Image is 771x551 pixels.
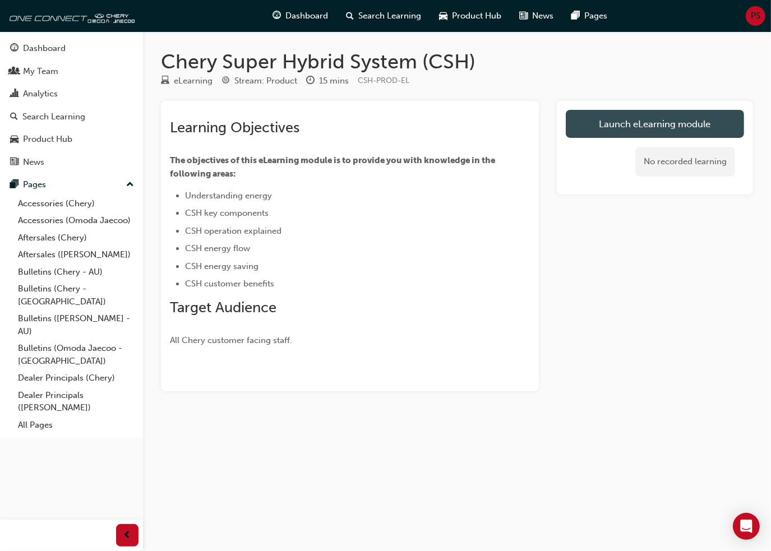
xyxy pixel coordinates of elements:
[533,10,554,22] span: News
[453,10,502,22] span: Product Hub
[4,36,138,174] button: DashboardMy TeamAnalyticsSearch LearningProduct HubNews
[234,75,297,87] div: Stream: Product
[161,76,169,86] span: learningResourceType_ELEARNING-icon
[566,110,744,138] a: Launch eLearning module
[126,178,134,192] span: up-icon
[13,387,138,416] a: Dealer Principals ([PERSON_NAME])
[4,174,138,195] button: Pages
[170,299,276,316] span: Target Audience
[511,4,563,27] a: news-iconNews
[23,65,58,78] div: My Team
[273,9,281,23] span: guage-icon
[174,75,213,87] div: eLearning
[563,4,617,27] a: pages-iconPages
[10,67,19,77] span: people-icon
[4,38,138,59] a: Dashboard
[347,9,354,23] span: search-icon
[23,156,44,169] div: News
[264,4,338,27] a: guage-iconDashboard
[10,44,19,54] span: guage-icon
[10,135,19,145] span: car-icon
[13,212,138,229] a: Accessories (Omoda Jaecoo)
[306,74,349,88] div: Duration
[13,280,138,310] a: Bulletins (Chery - [GEOGRAPHIC_DATA])
[6,4,135,27] img: oneconnect
[13,195,138,212] a: Accessories (Chery)
[520,9,528,23] span: news-icon
[751,10,760,22] span: PS
[306,76,315,86] span: clock-icon
[733,513,760,540] div: Open Intercom Messenger
[221,76,230,86] span: target-icon
[746,6,765,26] button: PS
[440,9,448,23] span: car-icon
[10,180,19,190] span: pages-icon
[4,84,138,104] a: Analytics
[23,87,58,100] div: Analytics
[185,279,274,289] span: CSH customer benefits
[4,61,138,82] a: My Team
[319,75,349,87] div: 15 mins
[170,335,292,345] span: All Chery customer facing staff.
[13,310,138,340] a: Bulletins ([PERSON_NAME] - AU)
[286,10,329,22] span: Dashboard
[23,133,72,146] div: Product Hub
[185,226,281,236] span: CSH operation explained
[185,261,258,271] span: CSH energy saving
[10,112,18,122] span: search-icon
[358,76,409,85] span: Learning resource code
[221,74,297,88] div: Stream
[4,129,138,150] a: Product Hub
[10,158,19,168] span: news-icon
[10,89,19,99] span: chart-icon
[13,416,138,434] a: All Pages
[170,155,497,179] span: The objectives of this eLearning module is to provide you with knowledge in the following areas:
[431,4,511,27] a: car-iconProduct Hub
[185,243,250,253] span: CSH energy flow
[13,246,138,263] a: Aftersales ([PERSON_NAME])
[23,42,66,55] div: Dashboard
[185,191,272,201] span: Understanding energy
[13,340,138,369] a: Bulletins (Omoda Jaecoo - [GEOGRAPHIC_DATA])
[635,147,735,177] div: No recorded learning
[13,263,138,281] a: Bulletins (Chery - AU)
[13,369,138,387] a: Dealer Principals (Chery)
[22,110,85,123] div: Search Learning
[123,529,132,543] span: prev-icon
[185,208,269,218] span: CSH key components
[4,107,138,127] a: Search Learning
[585,10,608,22] span: Pages
[161,49,753,74] h1: Chery Super Hybrid System (CSH)
[359,10,422,22] span: Search Learning
[4,152,138,173] a: News
[572,9,580,23] span: pages-icon
[338,4,431,27] a: search-iconSearch Learning
[23,178,46,191] div: Pages
[13,229,138,247] a: Aftersales (Chery)
[161,74,213,88] div: Type
[170,119,299,136] span: Learning Objectives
